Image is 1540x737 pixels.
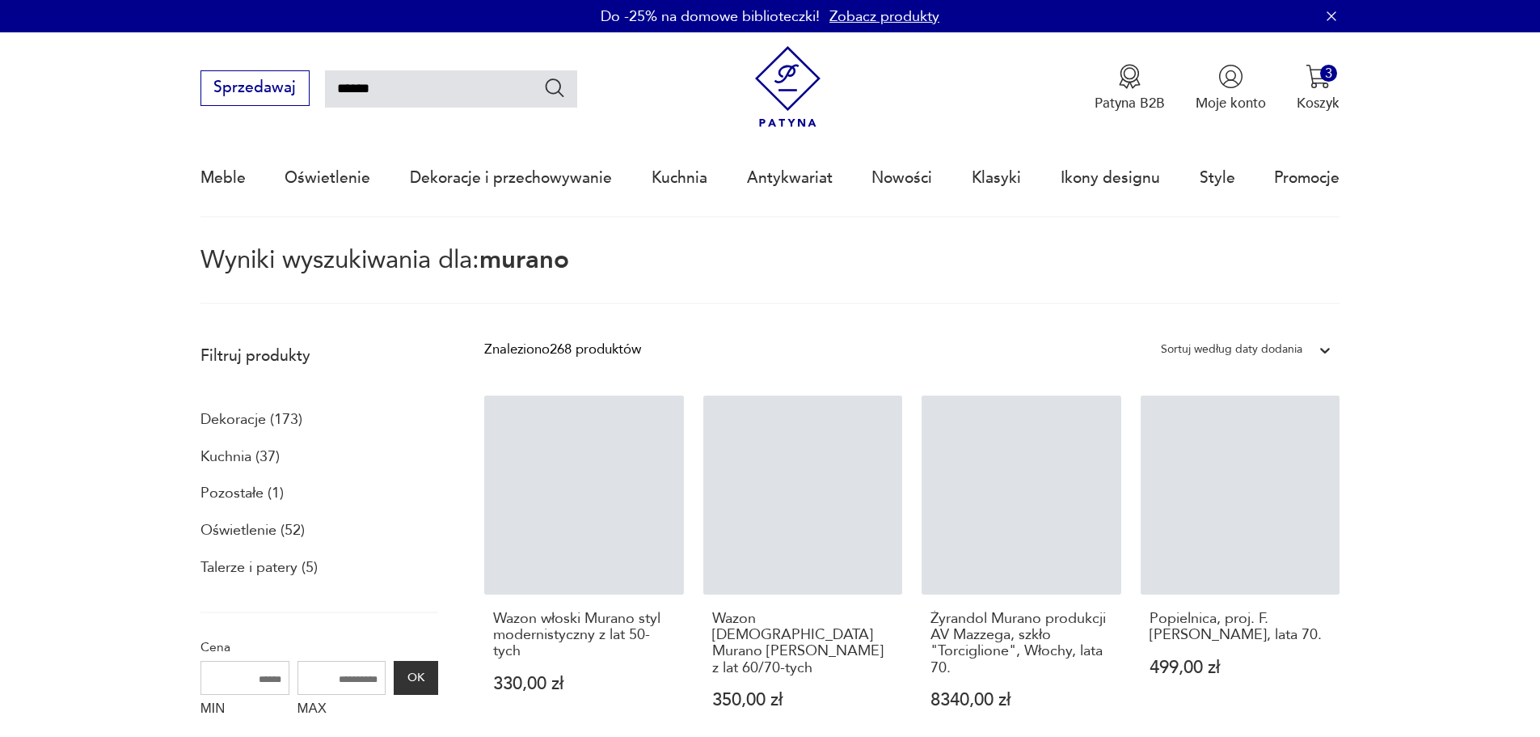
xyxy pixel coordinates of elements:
button: Szukaj [543,76,567,100]
img: Ikona medalu [1117,64,1142,89]
a: Ikona medaluPatyna B2B [1095,64,1165,112]
button: OK [394,661,437,695]
p: Filtruj produkty [200,345,438,366]
img: Ikonka użytkownika [1218,64,1243,89]
img: Patyna - sklep z meblami i dekoracjami vintage [747,46,829,128]
button: Sprzedawaj [200,70,310,106]
button: Patyna B2B [1095,64,1165,112]
a: Ikony designu [1061,141,1160,215]
a: Zobacz produkty [829,6,939,27]
a: Style [1200,141,1235,215]
a: Dekoracje (173) [200,406,302,434]
p: 499,00 zł [1150,659,1331,676]
p: Moje konto [1196,94,1266,112]
button: 3Koszyk [1297,64,1340,112]
p: Cena [200,637,438,658]
h3: Wazon [DEMOGRAPHIC_DATA] Murano [PERSON_NAME] z lat 60/70-tych [712,611,894,677]
a: Klasyki [972,141,1021,215]
a: Meble [200,141,246,215]
a: Talerze i patery (5) [200,554,318,582]
a: Dekoracje i przechowywanie [410,141,612,215]
p: Do -25% na domowe biblioteczki! [601,6,820,27]
img: Ikona koszyka [1306,64,1331,89]
div: Sortuj według daty dodania [1161,339,1302,360]
a: Pozostałe (1) [200,480,284,507]
p: Patyna B2B [1095,94,1165,112]
a: Kuchnia (37) [200,443,280,471]
a: Oświetlenie [285,141,370,215]
h3: Żyrandol Murano produkcji AV Mazzega, szkło "Torciglione", Włochy, lata 70. [930,611,1112,677]
h3: Popielnica, proj. F. [PERSON_NAME], lata 70. [1150,611,1331,644]
label: MAX [297,695,386,726]
a: Sprzedawaj [200,83,310,95]
a: Antykwariat [747,141,833,215]
a: Nowości [871,141,932,215]
h3: Wazon włoski Murano styl modernistyczny z lat 50-tych [493,611,675,660]
p: 330,00 zł [493,676,675,693]
p: 8340,00 zł [930,692,1112,709]
div: Znaleziono 268 produktów [484,339,641,360]
div: 3 [1320,65,1337,82]
a: Kuchnia [652,141,707,215]
p: 350,00 zł [712,692,894,709]
button: Moje konto [1196,64,1266,112]
label: MIN [200,695,289,726]
a: Oświetlenie (52) [200,517,305,544]
p: Wyniki wyszukiwania dla: [200,248,1340,304]
span: murano [479,243,569,277]
a: Promocje [1274,141,1340,215]
p: Koszyk [1297,94,1340,112]
a: Ikonka użytkownikaMoje konto [1196,64,1266,112]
